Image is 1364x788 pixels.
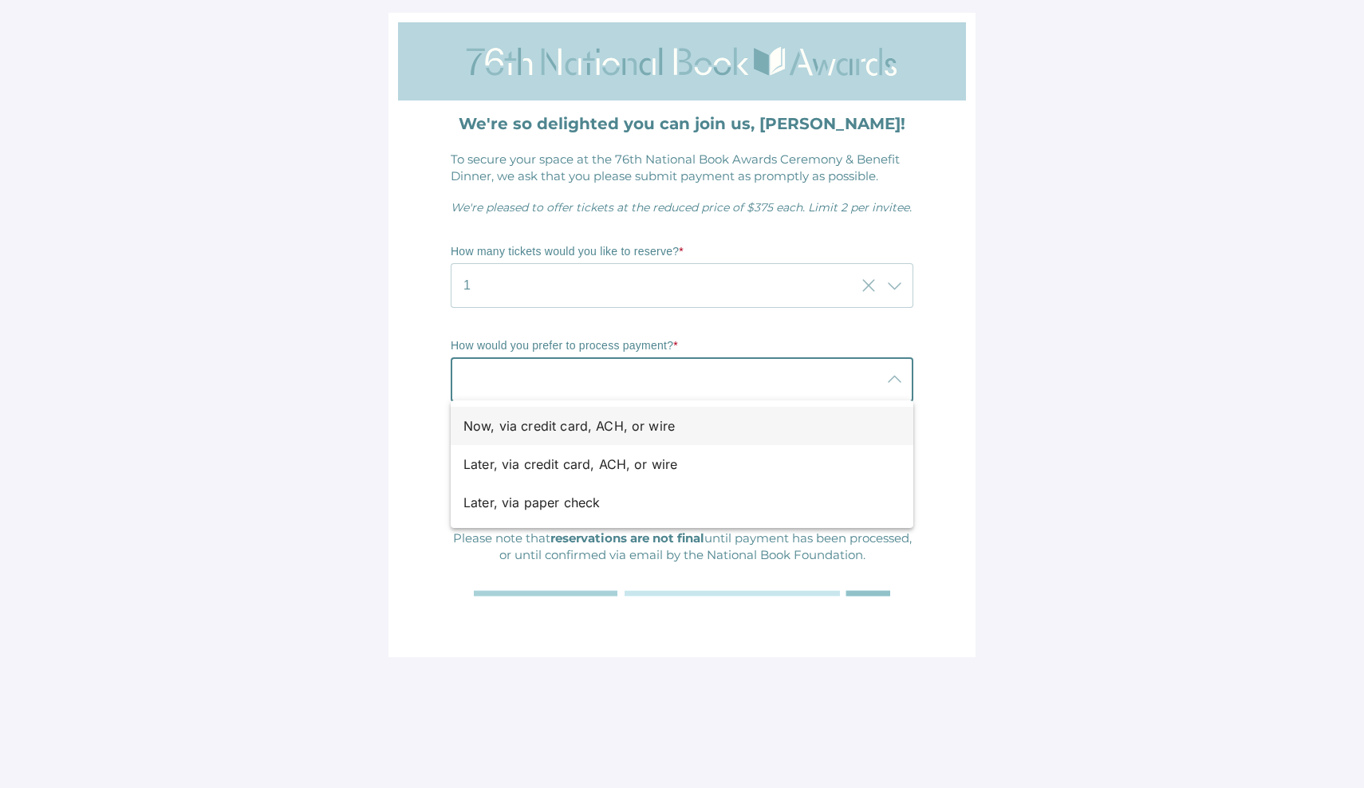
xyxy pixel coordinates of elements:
[459,114,905,133] strong: We're so delighted you can join us, [PERSON_NAME]!
[453,530,912,562] span: Please note that until payment has been processed, or until confirmed via email by the National B...
[463,455,888,474] div: Later, via credit card, ACH, or wire
[550,530,704,546] strong: reservations are not final
[463,276,471,295] span: 1
[451,338,913,354] p: How would you prefer to process payment?
[859,276,878,295] i: Clear
[451,200,912,215] span: We're pleased to offer tickets at the reduced price of $375 each. Limit 2 per invitee.
[451,244,913,260] p: How many tickets would you like to reserve?
[463,416,888,435] div: Now, via credit card, ACH, or wire
[451,152,900,183] span: To secure your space at the 76th National Book Awards Ceremony & Benefit Dinner, we ask that you ...
[463,493,888,512] div: Later, via paper check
